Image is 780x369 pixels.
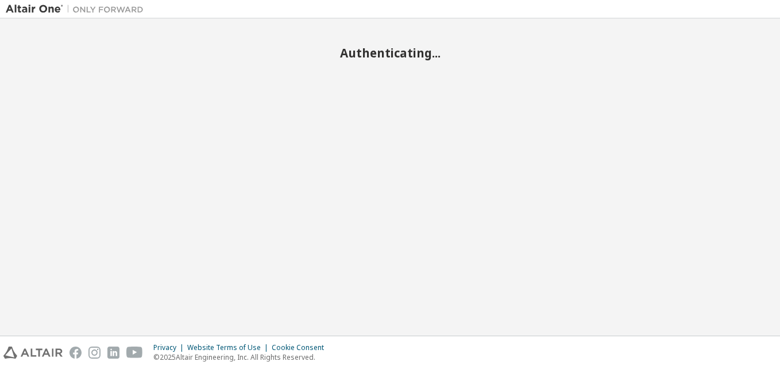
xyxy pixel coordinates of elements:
div: Website Terms of Use [187,343,272,352]
h2: Authenticating... [6,45,774,60]
img: facebook.svg [69,347,82,359]
img: linkedin.svg [107,347,119,359]
img: altair_logo.svg [3,347,63,359]
div: Cookie Consent [272,343,331,352]
img: Altair One [6,3,149,15]
div: Privacy [153,343,187,352]
img: youtube.svg [126,347,143,359]
img: instagram.svg [88,347,101,359]
p: © 2025 Altair Engineering, Inc. All Rights Reserved. [153,352,331,362]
